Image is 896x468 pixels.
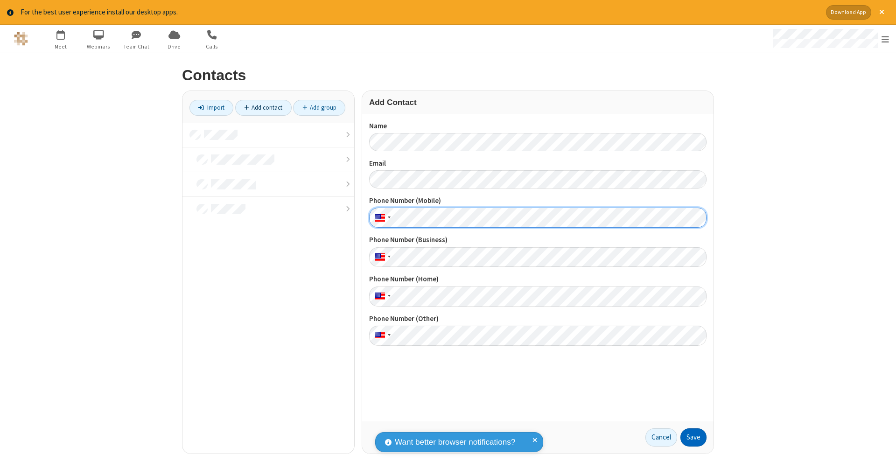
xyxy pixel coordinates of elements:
[182,67,714,84] h2: Contacts
[14,32,28,46] img: QA Selenium DO NOT DELETE OR CHANGE
[189,100,233,116] a: Import
[369,286,393,307] div: United States: + 1
[3,25,38,53] button: Logo
[369,314,707,324] label: Phone Number (Other)
[645,428,677,447] a: Cancel
[157,42,192,51] span: Drive
[369,247,393,267] div: United States: + 1
[235,100,292,116] a: Add contact
[21,7,819,18] div: For the best user experience install our desktop apps.
[826,5,871,20] button: Download App
[81,42,116,51] span: Webinars
[369,208,393,228] div: United States: + 1
[764,25,896,53] div: Open menu
[369,196,707,206] label: Phone Number (Mobile)
[875,5,889,20] button: Close alert
[119,42,154,51] span: Team Chat
[369,326,393,346] div: United States: + 1
[395,436,515,448] span: Want better browser notifications?
[369,235,707,245] label: Phone Number (Business)
[680,428,707,447] button: Save
[369,158,707,169] label: Email
[293,100,345,116] a: Add group
[369,121,707,132] label: Name
[369,98,707,107] h3: Add Contact
[369,274,707,285] label: Phone Number (Home)
[43,42,78,51] span: Meet
[195,42,230,51] span: Calls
